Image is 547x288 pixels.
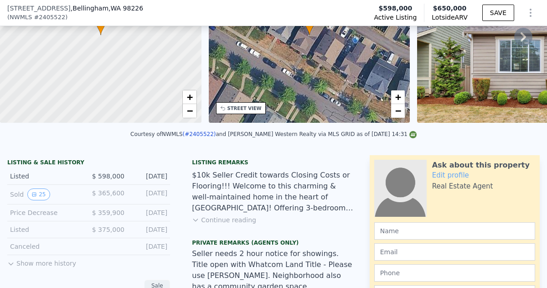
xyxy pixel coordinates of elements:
span: [STREET_ADDRESS] [7,4,71,13]
div: ( ) [7,13,67,22]
input: Phone [374,264,535,282]
span: $ 375,000 [92,226,124,233]
span: $ 359,900 [92,209,124,216]
span: + [395,91,401,103]
button: SAVE [482,5,514,21]
div: Private Remarks (Agents Only) [192,239,355,248]
div: Real Estate Agent [432,182,493,191]
span: Lotside ARV [432,13,467,22]
div: [DATE] [132,189,167,200]
button: Continue reading [192,215,256,225]
button: Show more history [7,255,76,268]
button: View historical data [27,189,50,200]
input: Email [374,243,535,261]
span: $650,000 [433,5,467,12]
div: LISTING & SALE HISTORY [7,159,170,168]
div: Listed [10,172,82,181]
span: , WA 98226 [108,5,143,12]
div: [DATE] [132,225,167,234]
span: $598,000 [379,4,413,13]
div: Canceled [10,242,82,251]
span: + [186,91,192,103]
img: NWMLS Logo [409,131,417,138]
div: $10k Seller Credit towards Closing Costs or Flooring!!! Welcome to this charming & well-maintaine... [192,170,355,214]
a: Zoom in [183,90,196,104]
div: Listed [10,225,82,234]
span: Active Listing [374,13,417,22]
div: • [305,19,314,35]
span: NWMLS [10,13,32,22]
a: Zoom out [391,104,405,118]
div: Price Decrease [10,208,82,217]
div: [DATE] [132,208,167,217]
span: $ 365,600 [92,189,124,197]
div: STREET VIEW [227,105,262,112]
span: − [186,105,192,116]
div: • [96,19,105,35]
a: Zoom in [391,90,405,104]
div: Ask about this property [432,160,530,171]
span: # 2405522 [34,13,65,22]
span: − [395,105,401,116]
div: Listing remarks [192,159,355,166]
div: Sold [10,189,82,200]
button: Show Options [521,4,540,22]
a: Edit profile [432,171,469,179]
a: (#2405522) [183,131,216,137]
span: , Bellingham [71,4,143,13]
input: Name [374,222,535,240]
a: Zoom out [183,104,196,118]
div: [DATE] [132,242,167,251]
div: [DATE] [132,172,167,181]
div: Courtesy of NWMLS and [PERSON_NAME] Western Realty via MLS GRID as of [DATE] 14:31 [130,131,417,137]
span: $ 598,000 [92,173,124,180]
